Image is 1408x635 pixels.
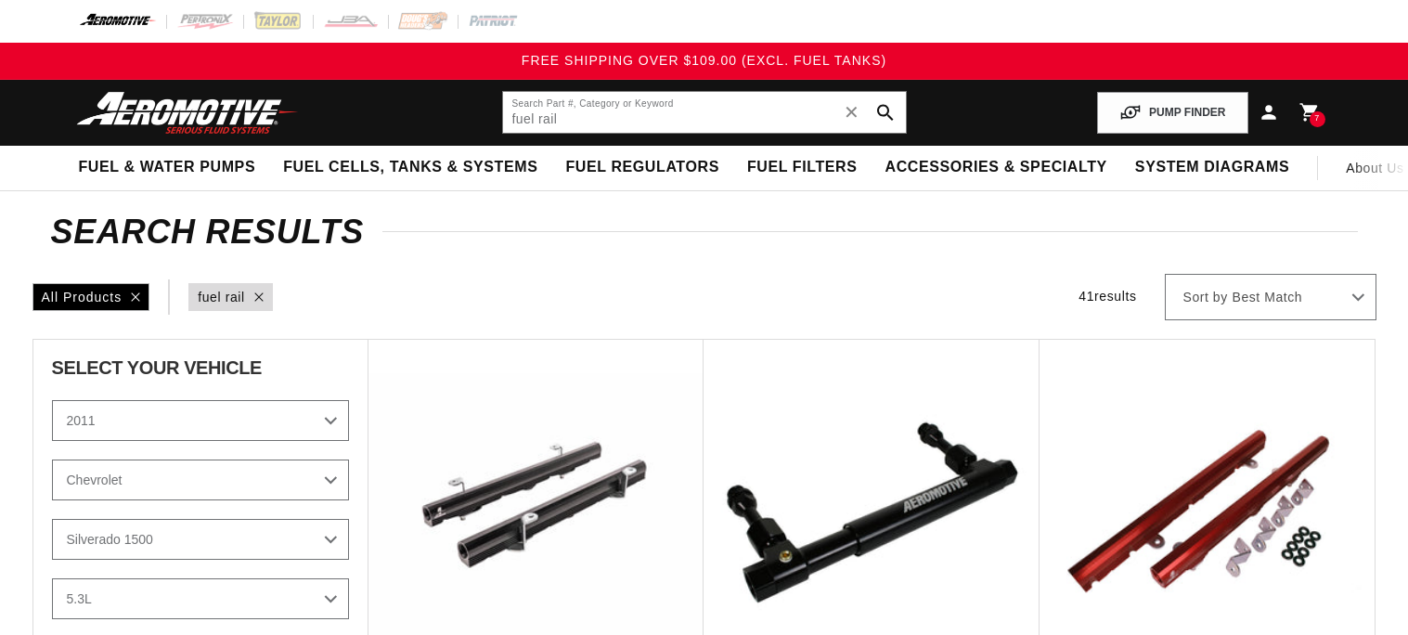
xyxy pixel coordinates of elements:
span: Fuel & Water Pumps [79,158,256,177]
span: 41 results [1079,289,1136,304]
span: Fuel Cells, Tanks & Systems [283,158,537,177]
span: System Diagrams [1135,158,1289,177]
span: About Us [1346,161,1403,175]
summary: Fuel Cells, Tanks & Systems [269,146,551,189]
select: Make [52,460,349,500]
span: Fuel Filters [747,158,858,177]
summary: System Diagrams [1121,146,1303,189]
span: Accessories & Specialty [885,158,1107,177]
select: Year [52,400,349,441]
select: Engine [52,578,349,619]
div: Select Your Vehicle [52,358,349,382]
button: PUMP FINDER [1097,92,1247,134]
input: Search by Part Number, Category or Keyword [503,92,906,133]
span: Fuel Regulators [565,158,718,177]
button: search button [865,92,906,133]
a: fuel rail [198,287,245,307]
div: All Products [32,283,150,311]
summary: Fuel Filters [733,146,872,189]
select: Sort by [1165,274,1376,320]
span: FREE SHIPPING OVER $109.00 (EXCL. FUEL TANKS) [522,53,886,68]
summary: Fuel & Water Pumps [65,146,270,189]
h2: Search Results [51,217,1358,247]
summary: Fuel Regulators [551,146,732,189]
span: ✕ [844,97,860,127]
span: Sort by [1183,289,1228,307]
span: 7 [1314,111,1320,127]
summary: Accessories & Specialty [872,146,1121,189]
select: Model [52,519,349,560]
img: Aeromotive [71,91,304,135]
